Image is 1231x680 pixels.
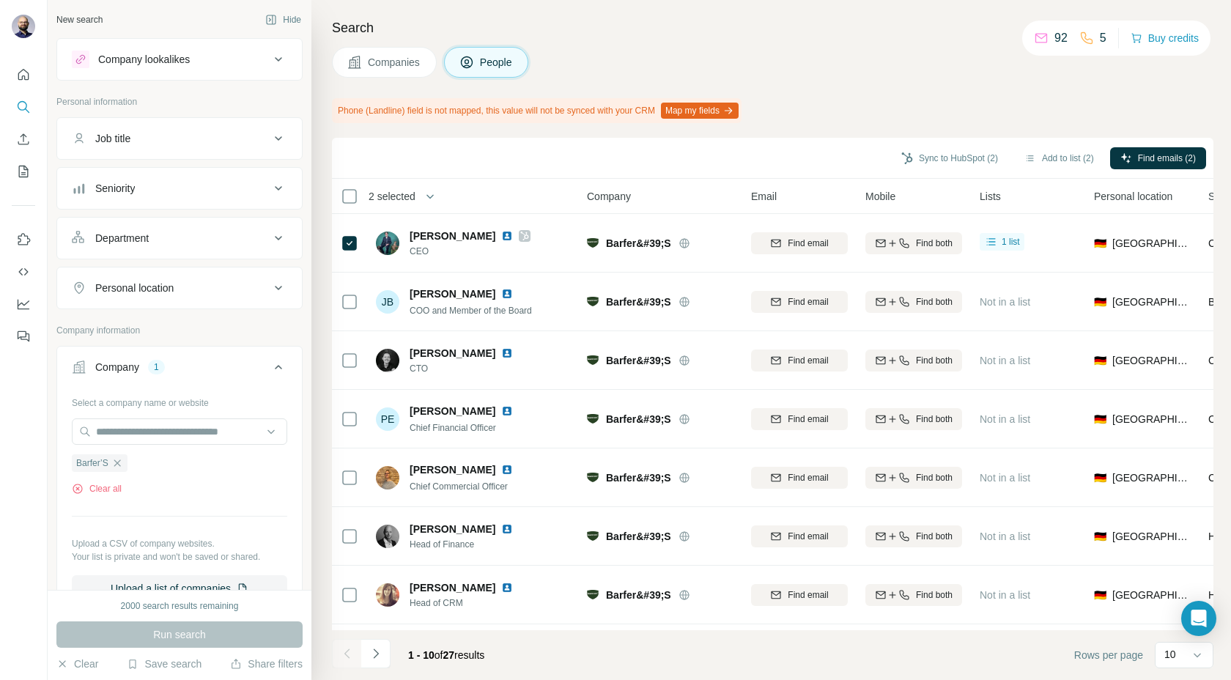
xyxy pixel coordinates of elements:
[410,287,495,301] span: [PERSON_NAME]
[57,350,302,391] button: Company1
[751,525,848,547] button: Find email
[1138,152,1196,165] span: Find emails (2)
[606,412,671,426] span: Barfer&#39;S
[788,295,828,308] span: Find email
[916,471,953,484] span: Find both
[980,531,1030,542] span: Not in a list
[56,324,303,337] p: Company information
[751,467,848,489] button: Find email
[12,158,35,185] button: My lists
[435,649,443,661] span: of
[1094,295,1106,309] span: 🇩🇪
[1094,412,1106,426] span: 🇩🇪
[980,472,1030,484] span: Not in a list
[72,482,122,495] button: Clear all
[606,353,671,368] span: Barfer&#39;S
[127,657,202,671] button: Save search
[369,189,415,204] span: 2 selected
[1164,647,1176,662] p: 10
[376,583,399,607] img: Avatar
[1112,588,1191,602] span: [GEOGRAPHIC_DATA]
[1094,529,1106,544] span: 🇩🇪
[230,657,303,671] button: Share filters
[501,523,513,535] img: LinkedIn logo
[751,232,848,254] button: Find email
[56,657,98,671] button: Clear
[606,529,671,544] span: Barfer&#39;S
[916,588,953,602] span: Find both
[916,295,953,308] span: Find both
[501,230,513,242] img: LinkedIn logo
[865,408,962,430] button: Find both
[95,231,149,245] div: Department
[587,531,599,542] img: Logo of Barfer&#39;S
[443,649,455,661] span: 27
[56,95,303,108] p: Personal information
[12,226,35,253] button: Use Surfe on LinkedIn
[1014,147,1104,169] button: Add to list (2)
[865,467,962,489] button: Find both
[72,537,287,550] p: Upload a CSV of company websites.
[751,350,848,372] button: Find email
[368,55,421,70] span: Companies
[1112,353,1191,368] span: [GEOGRAPHIC_DATA]
[1131,28,1199,48] button: Buy credits
[410,306,532,316] span: COO and Member of the Board
[788,413,828,426] span: Find email
[751,408,848,430] button: Find email
[587,473,599,483] img: Logo of Barfer&#39;S
[12,62,35,88] button: Quick start
[72,550,287,563] p: Your list is private and won't be saved or shared.
[865,584,962,606] button: Find both
[865,350,962,372] button: Find both
[410,538,531,551] span: Head of Finance
[980,589,1030,601] span: Not in a list
[57,221,302,256] button: Department
[1112,412,1191,426] span: [GEOGRAPHIC_DATA]
[587,189,631,204] span: Company
[788,354,828,367] span: Find email
[788,530,828,543] span: Find email
[12,15,35,38] img: Avatar
[376,349,399,372] img: Avatar
[95,281,174,295] div: Personal location
[788,471,828,484] span: Find email
[12,94,35,120] button: Search
[121,599,239,613] div: 2000 search results remaining
[408,649,484,661] span: results
[95,131,130,146] div: Job title
[1002,235,1020,248] span: 1 list
[980,355,1030,366] span: Not in a list
[1112,470,1191,485] span: [GEOGRAPHIC_DATA]
[410,462,495,477] span: [PERSON_NAME]
[376,525,399,548] img: Avatar
[76,457,108,470] span: Barfer’S
[255,9,311,31] button: Hide
[865,291,962,313] button: Find both
[410,580,495,595] span: [PERSON_NAME]
[332,98,742,123] div: Phone (Landline) field is not mapped, this value will not be synced with your CRM
[410,245,531,258] span: CEO
[1112,529,1191,544] span: [GEOGRAPHIC_DATA]
[12,291,35,317] button: Dashboard
[1094,236,1106,251] span: 🇩🇪
[606,295,671,309] span: Barfer&#39;S
[1112,295,1191,309] span: [GEOGRAPHIC_DATA]
[788,237,828,250] span: Find email
[916,354,953,367] span: Find both
[480,55,514,70] span: People
[332,18,1213,38] h4: Search
[1094,470,1106,485] span: 🇩🇪
[606,236,671,251] span: Barfer&#39;S
[1100,29,1106,47] p: 5
[1054,29,1068,47] p: 92
[410,346,495,361] span: [PERSON_NAME]
[56,13,103,26] div: New search
[361,639,391,668] button: Navigate to next page
[1094,353,1106,368] span: 🇩🇪
[410,423,496,433] span: Chief Financial Officer
[501,582,513,594] img: LinkedIn logo
[788,588,828,602] span: Find email
[587,590,599,600] img: Logo of Barfer&#39;S
[1110,147,1206,169] button: Find emails (2)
